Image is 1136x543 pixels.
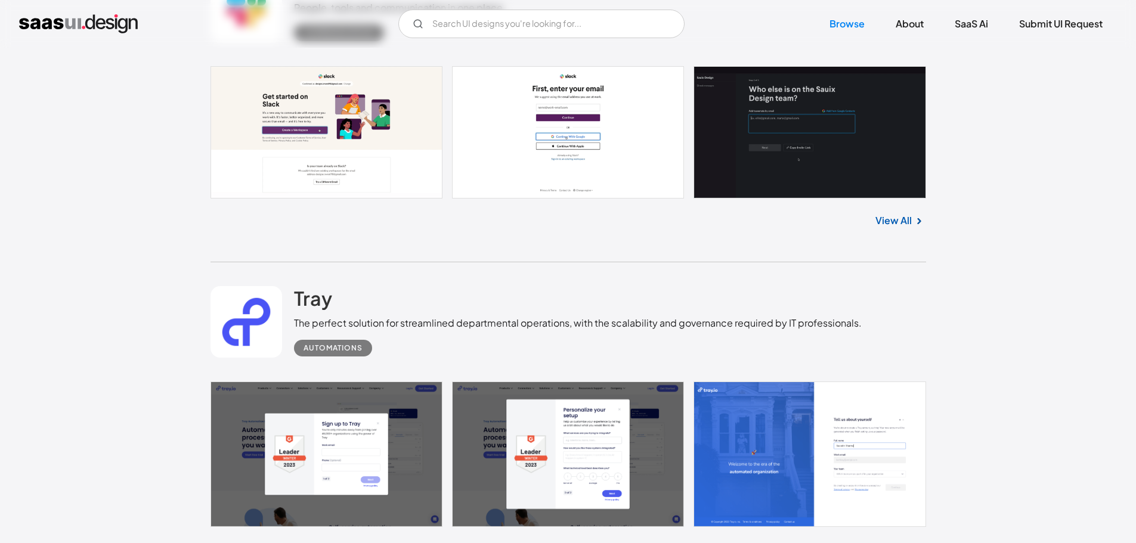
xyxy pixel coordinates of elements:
[304,341,363,355] div: Automations
[875,213,912,228] a: View All
[19,14,138,33] a: home
[398,10,685,38] input: Search UI designs you're looking for...
[398,10,685,38] form: Email Form
[881,11,938,37] a: About
[940,11,1002,37] a: SaaS Ai
[815,11,879,37] a: Browse
[294,286,332,316] a: Tray
[294,286,332,310] h2: Tray
[1005,11,1117,37] a: Submit UI Request
[294,316,862,330] div: The perfect solution for streamlined departmental operations, with the scalability and governance...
